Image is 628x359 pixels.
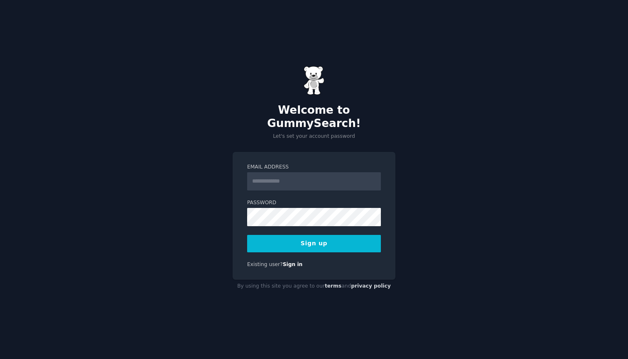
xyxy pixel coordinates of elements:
[247,164,381,171] label: Email Address
[247,235,381,252] button: Sign up
[351,283,391,289] a: privacy policy
[283,261,303,267] a: Sign in
[247,261,283,267] span: Existing user?
[325,283,341,289] a: terms
[304,66,324,95] img: Gummy Bear
[233,280,395,293] div: By using this site you agree to our and
[233,104,395,130] h2: Welcome to GummySearch!
[233,133,395,140] p: Let's set your account password
[247,199,381,207] label: Password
